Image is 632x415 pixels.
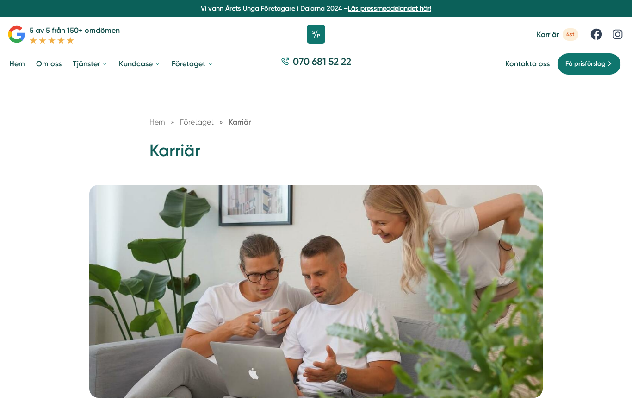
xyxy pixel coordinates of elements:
span: » [219,116,223,128]
span: 4st [563,28,578,41]
span: Få prisförslag [565,59,606,69]
p: Vi vann Årets Unga Företagare i Dalarna 2024 – [4,4,628,13]
a: Karriär 4st [537,28,578,41]
nav: Breadcrumb [149,116,483,128]
a: Hem [149,118,165,126]
p: 5 av 5 från 150+ omdömen [30,25,120,36]
a: Om oss [34,52,63,75]
a: 070 681 52 22 [277,55,355,73]
a: Få prisförslag [557,53,621,75]
a: Karriär [229,118,251,126]
span: Företaget [180,118,214,126]
a: Tjänster [71,52,110,75]
a: Företaget [180,118,216,126]
span: » [171,116,174,128]
a: Kundcase [117,52,162,75]
a: Hem [7,52,27,75]
h1: Karriär [149,139,483,170]
span: Karriär [537,30,559,39]
span: 070 681 52 22 [293,55,351,68]
a: Läs pressmeddelandet här! [348,5,431,12]
a: Företaget [170,52,215,75]
a: Kontakta oss [505,59,550,68]
img: Karriär [89,185,543,398]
